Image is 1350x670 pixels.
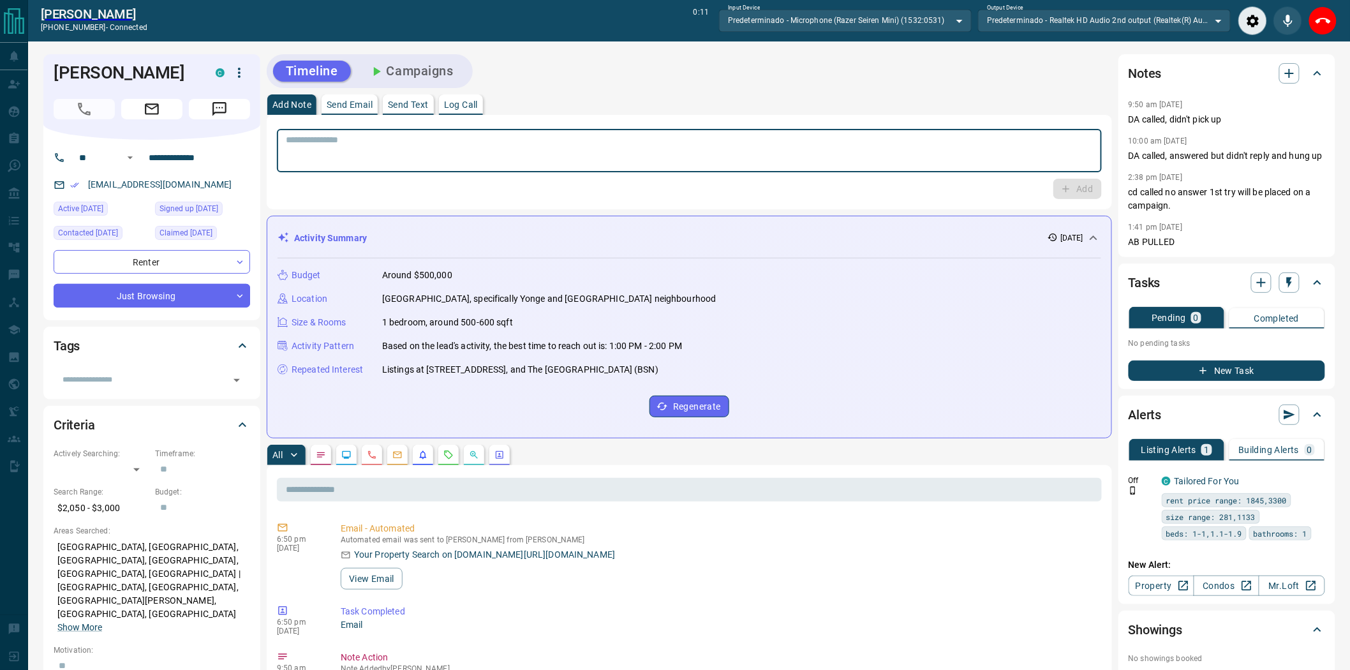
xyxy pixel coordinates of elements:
p: Send Text [388,100,429,109]
p: Around $500,000 [382,269,452,282]
svg: Notes [316,450,326,460]
p: Send Email [327,100,373,109]
svg: Requests [443,450,454,460]
p: 1 [1204,445,1209,454]
p: Task Completed [341,605,1097,618]
div: End Call [1309,6,1337,35]
p: Listing Alerts [1141,445,1197,454]
a: Condos [1194,576,1259,596]
div: Just Browsing [54,284,250,308]
p: Timeframe: [155,448,250,459]
div: Predeterminado - Realtek HD Audio 2nd output (Realtek(R) Audio) [978,10,1231,31]
p: [DATE] [277,544,322,553]
span: bathrooms: 1 [1254,527,1307,540]
button: Show More [57,621,102,634]
button: New Task [1129,361,1325,381]
span: Email [121,99,182,119]
button: Open [228,371,246,389]
p: Actively Searching: [54,448,149,459]
p: 9:50 am [DATE] [1129,100,1183,109]
p: Activity Pattern [292,339,354,353]
div: Thu Aug 14 2025 [155,202,250,220]
p: Email [341,618,1097,632]
p: cd called no answer 1st try will be placed on a campaign. [1129,186,1325,212]
h2: Alerts [1129,405,1162,425]
p: 0 [1307,445,1312,454]
a: Tailored For You [1175,476,1240,486]
a: [PERSON_NAME] [41,6,147,22]
svg: Push Notification Only [1129,486,1138,495]
a: [EMAIL_ADDRESS][DOMAIN_NAME] [88,179,232,190]
p: Log Call [444,100,478,109]
label: Output Device [987,4,1023,12]
button: Timeline [273,61,351,82]
span: Active [DATE] [58,202,103,215]
p: Areas Searched: [54,525,250,537]
p: Email - Automated [341,522,1097,535]
div: Tasks [1129,267,1325,298]
p: 1:41 pm [DATE] [1129,223,1183,232]
p: $2,050 - $3,000 [54,498,149,519]
p: New Alert: [1129,558,1325,572]
h2: Tags [54,336,80,356]
div: Renter [54,250,250,274]
div: Thu Aug 14 2025 [54,202,149,220]
div: Sat Aug 16 2025 [54,226,149,244]
div: Criteria [54,410,250,440]
p: Pending [1152,313,1186,322]
div: Thu Aug 14 2025 [155,226,250,244]
button: Open [122,150,138,165]
div: condos.ca [216,68,225,77]
svg: Email Verified [70,181,79,190]
p: 0:11 [694,6,709,35]
p: Note Action [341,651,1097,664]
h1: [PERSON_NAME] [54,63,197,83]
p: Building Alerts [1239,445,1300,454]
svg: Calls [367,450,377,460]
svg: Listing Alerts [418,450,428,460]
h2: Criteria [54,415,95,435]
a: Property [1129,576,1194,596]
svg: Opportunities [469,450,479,460]
a: Mr.Loft [1259,576,1324,596]
div: Activity Summary[DATE] [278,227,1101,250]
span: Signed up [DATE] [159,202,218,215]
span: beds: 1-1,1.1-1.9 [1166,527,1242,540]
span: rent price range: 1845,3300 [1166,494,1287,507]
p: DA called, answered but didn't reply and hung up [1129,149,1325,163]
span: Call [54,99,115,119]
p: [GEOGRAPHIC_DATA], specifically Yonge and [GEOGRAPHIC_DATA] neighbourhood [382,292,716,306]
p: Listings at [STREET_ADDRESS], and The [GEOGRAPHIC_DATA] (BSN) [382,363,658,376]
p: Add Note [272,100,311,109]
p: Automated email was sent to [PERSON_NAME] from [PERSON_NAME] [341,535,1097,544]
div: Showings [1129,614,1325,645]
h2: Tasks [1129,272,1161,293]
p: [GEOGRAPHIC_DATA], [GEOGRAPHIC_DATA], [GEOGRAPHIC_DATA], [GEOGRAPHIC_DATA], [GEOGRAPHIC_DATA], [G... [54,537,250,638]
svg: Lead Browsing Activity [341,450,352,460]
svg: Agent Actions [494,450,505,460]
div: Mute [1273,6,1302,35]
p: 0 [1194,313,1199,322]
div: Notes [1129,58,1325,89]
p: 2:38 pm [DATE] [1129,173,1183,182]
h2: Notes [1129,63,1162,84]
span: Contacted [DATE] [58,227,118,239]
p: Search Range: [54,486,149,498]
p: 6:50 pm [277,535,322,544]
p: [PHONE_NUMBER] - [41,22,147,33]
div: Audio Settings [1238,6,1267,35]
p: 1 bedroom, around 500-600 sqft [382,316,513,329]
p: All [272,450,283,459]
p: 6:50 pm [277,618,322,627]
p: Motivation: [54,644,250,656]
p: No pending tasks [1129,334,1325,353]
span: size range: 281,1133 [1166,510,1256,523]
p: [DATE] [277,627,322,636]
p: Activity Summary [294,232,367,245]
p: Off [1129,475,1154,486]
p: Size & Rooms [292,316,346,329]
div: Alerts [1129,399,1325,430]
div: Predeterminado - Microphone (Razer Seiren Mini) (1532:0531) [719,10,972,31]
div: condos.ca [1162,477,1171,486]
